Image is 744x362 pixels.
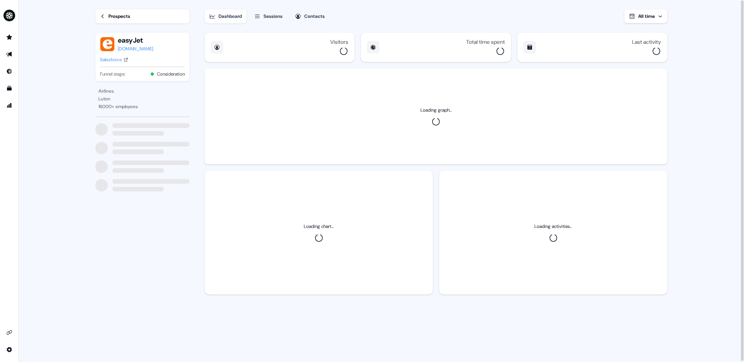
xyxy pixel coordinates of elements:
[100,70,125,78] span: Funnel stage:
[100,56,122,64] div: Salesforce
[638,13,655,19] span: All time
[98,95,186,103] div: Luton
[98,87,186,95] div: Airlines
[157,70,185,78] button: Consideration
[100,56,128,64] a: Salesforce
[3,48,15,60] a: Go to outbound experience
[3,65,15,78] a: Go to Inbound
[466,39,505,45] div: Total time spent
[304,222,334,230] div: Loading chart...
[205,9,246,23] button: Dashboard
[3,31,15,43] a: Go to prospects
[420,106,452,114] div: Loading graph...
[290,9,329,23] button: Contacts
[263,12,282,20] div: Sessions
[219,12,242,20] div: Dashboard
[118,36,153,45] button: easyJet
[3,99,15,112] a: Go to attribution
[250,9,287,23] button: Sessions
[98,103,186,110] div: 16000 + employees
[118,45,153,53] a: [DOMAIN_NAME]
[304,12,325,20] div: Contacts
[108,12,130,20] div: Prospects
[3,343,15,356] a: Go to integrations
[95,9,189,23] a: Prospects
[624,9,667,23] button: All time
[3,326,15,339] a: Go to integrations
[632,39,661,45] div: Last activity
[534,222,572,230] div: Loading activities...
[330,39,348,45] div: Visitors
[3,82,15,95] a: Go to templates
